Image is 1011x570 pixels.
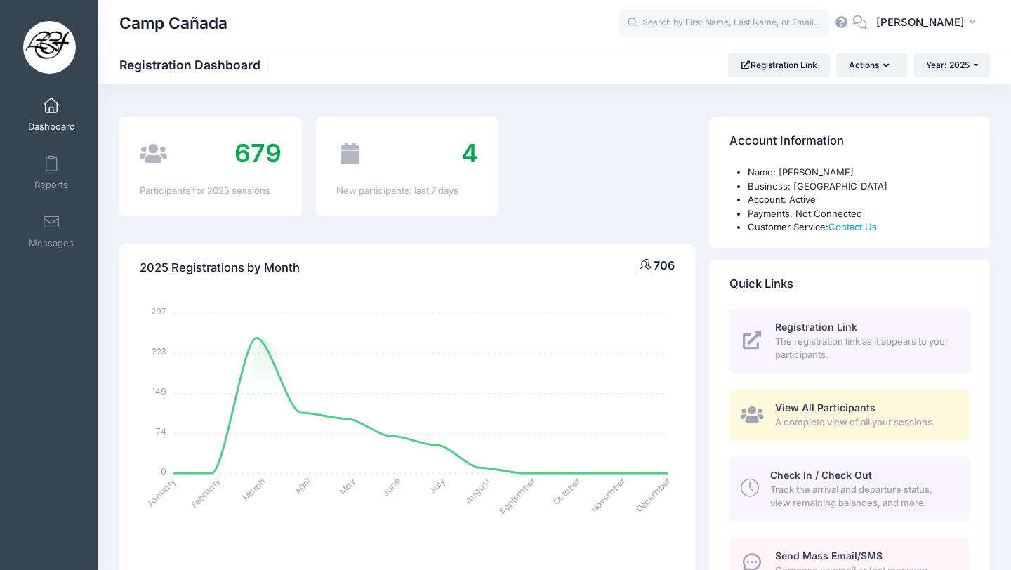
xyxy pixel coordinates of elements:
tspan: June [380,475,403,498]
tspan: February [189,475,223,510]
li: Name: [PERSON_NAME] [748,166,970,180]
a: Registration Link [728,53,830,77]
span: 679 [234,138,282,168]
li: Customer Service: [748,220,970,234]
div: New participants: last 7 days [336,184,478,198]
h1: Camp Cañada [119,7,227,39]
a: Dashboard [18,90,85,139]
tspan: 0 [161,465,166,477]
input: Search by First Name, Last Name, or Email... [619,9,829,37]
span: Year: 2025 [926,60,970,70]
div: Participants for 2025 sessions [140,184,282,198]
tspan: 297 [151,305,166,317]
span: Registration Link [775,321,857,333]
a: Check In / Check Out Track the arrival and departure status, view remaining balances, and more. [729,456,970,521]
button: Year: 2025 [913,53,990,77]
tspan: October [550,475,583,508]
tspan: August [463,475,493,505]
span: 706 [654,258,675,272]
tspan: 149 [152,385,166,397]
h4: Quick Links [729,264,793,304]
tspan: September [496,475,538,516]
span: [PERSON_NAME] [876,15,965,30]
span: The registration link as it appears to your participants. [775,335,953,362]
li: Payments: Not Connected [748,207,970,221]
span: Reports [34,179,68,191]
a: Messages [18,206,85,256]
span: A complete view of all your sessions. [775,416,953,430]
tspan: April [292,475,313,496]
button: [PERSON_NAME] [867,7,990,39]
a: Registration Link The registration link as it appears to your participants. [729,309,970,373]
a: Reports [18,148,85,197]
a: View All Participants A complete view of all your sessions. [729,390,970,441]
img: Camp Cañada [23,21,76,74]
tspan: July [427,475,448,496]
tspan: 223 [152,345,166,357]
h4: 2025 Registrations by Month [140,248,300,288]
span: Messages [29,237,74,249]
li: Account: Active [748,193,970,207]
span: View All Participants [775,402,875,413]
tspan: January [144,475,178,510]
span: Send Mass Email/SMS [775,550,883,562]
span: 4 [461,138,478,168]
span: Track the arrival and departure status, view remaining balances, and more. [770,483,953,510]
h4: Account Information [729,121,844,161]
span: Check In / Check Out [770,469,872,481]
button: Actions [836,53,906,77]
tspan: November [588,475,628,515]
li: Business: [GEOGRAPHIC_DATA] [748,180,970,194]
tspan: 74 [156,425,166,437]
h1: Registration Dashboard [119,58,272,72]
tspan: March [240,475,268,503]
tspan: May [337,475,358,496]
a: Contact Us [828,221,877,232]
tspan: December [633,475,673,515]
span: Dashboard [28,121,75,133]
